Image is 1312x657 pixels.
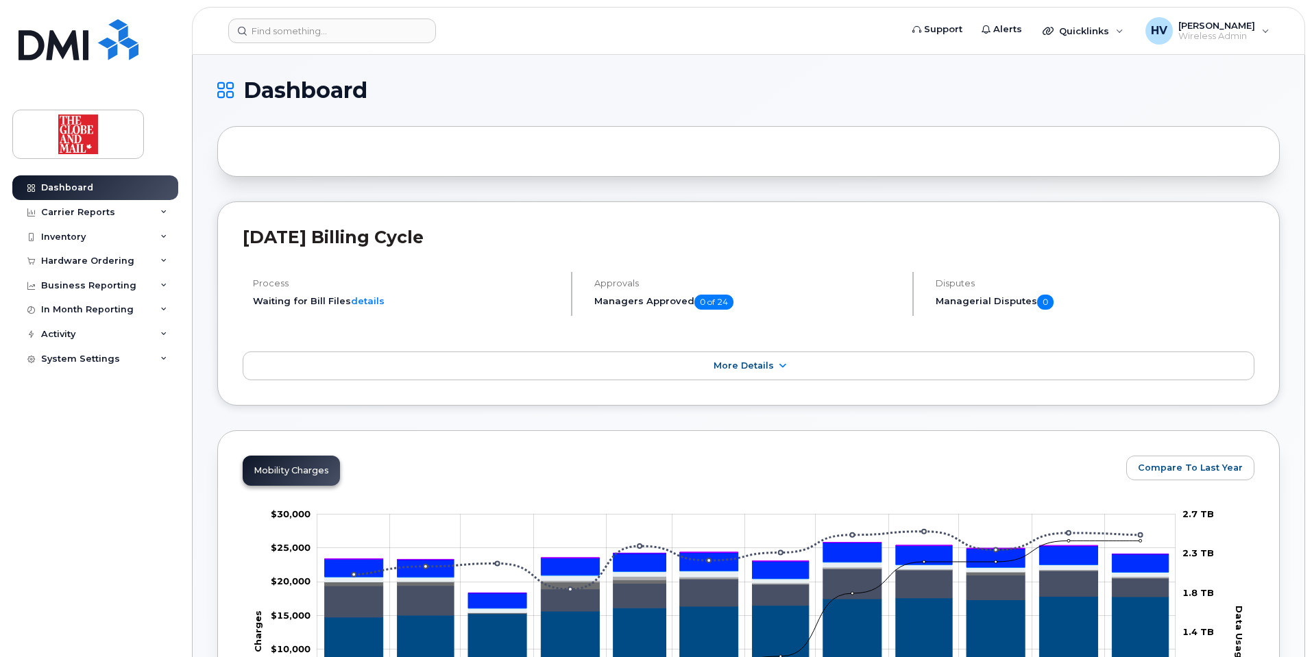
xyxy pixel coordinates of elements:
[1138,461,1243,474] span: Compare To Last Year
[253,295,559,308] li: Waiting for Bill Files
[271,575,311,586] g: $0
[271,542,311,553] g: $0
[243,227,1254,247] h2: [DATE] Billing Cycle
[594,295,901,310] h5: Managers Approved
[271,575,311,586] tspan: $20,000
[271,643,311,654] g: $0
[253,278,559,288] h4: Process
[594,278,901,288] h4: Approvals
[1182,547,1214,558] tspan: 2.3 TB
[325,543,1169,608] g: HST
[271,508,311,519] g: $0
[271,610,311,621] tspan: $15,000
[1037,295,1054,310] span: 0
[325,569,1169,617] g: Roaming
[271,542,311,553] tspan: $25,000
[252,610,263,652] tspan: Charges
[714,360,774,371] span: More Details
[936,295,1254,310] h5: Managerial Disputes
[351,295,385,306] a: details
[1126,456,1254,480] button: Compare To Last Year
[1182,508,1214,519] tspan: 2.7 TB
[1182,587,1214,598] tspan: 1.8 TB
[271,508,311,519] tspan: $30,000
[271,643,311,654] tspan: $10,000
[1182,626,1214,637] tspan: 1.4 TB
[243,80,367,101] span: Dashboard
[936,278,1254,288] h4: Disputes
[694,295,733,310] span: 0 of 24
[271,610,311,621] g: $0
